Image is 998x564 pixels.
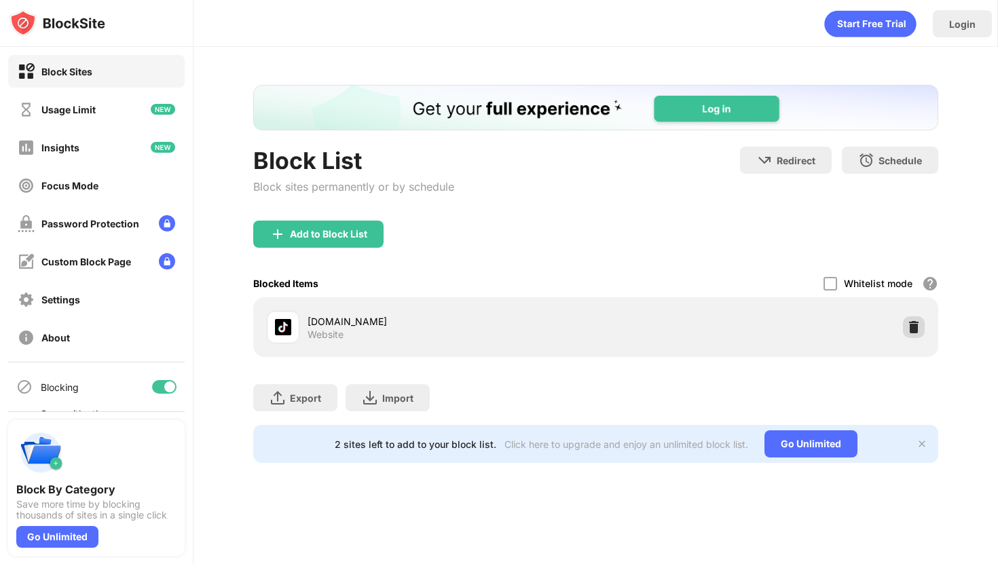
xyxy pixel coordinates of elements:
[253,180,454,193] div: Block sites permanently or by schedule
[41,180,98,191] div: Focus Mode
[382,392,413,404] div: Import
[41,256,131,267] div: Custom Block Page
[504,438,748,450] div: Click here to upgrade and enjoy an unlimited block list.
[16,526,98,548] div: Go Unlimited
[16,428,65,477] img: push-categories.svg
[18,63,35,80] img: block-on.svg
[290,229,367,240] div: Add to Block List
[41,408,111,431] div: Sync with other devices
[308,314,595,328] div: [DOMAIN_NAME]
[16,483,177,496] div: Block By Category
[18,139,35,156] img: insights-off.svg
[151,104,175,115] img: new-icon.svg
[275,319,291,335] img: favicons
[949,18,976,30] div: Login
[41,218,139,229] div: Password Protection
[253,278,318,289] div: Blocked Items
[253,85,938,130] iframe: Banner
[844,278,912,289] div: Whitelist mode
[16,379,33,395] img: blocking-icon.svg
[308,328,344,341] div: Website
[41,66,92,77] div: Block Sites
[18,215,35,232] img: password-protection-off.svg
[18,101,35,118] img: time-usage-off.svg
[41,381,79,393] div: Blocking
[16,499,177,521] div: Save more time by blocking thousands of sites in a single click
[159,253,175,269] img: lock-menu.svg
[18,253,35,270] img: customize-block-page-off.svg
[41,104,96,115] div: Usage Limit
[159,215,175,231] img: lock-menu.svg
[253,147,454,174] div: Block List
[879,155,922,166] div: Schedule
[824,10,917,37] div: animation
[18,329,35,346] img: about-off.svg
[777,155,815,166] div: Redirect
[18,177,35,194] img: focus-off.svg
[290,392,321,404] div: Export
[764,430,857,457] div: Go Unlimited
[41,294,80,305] div: Settings
[335,438,496,450] div: 2 sites left to add to your block list.
[917,438,927,449] img: x-button.svg
[41,142,79,153] div: Insights
[10,10,105,37] img: logo-blocksite.svg
[18,291,35,308] img: settings-off.svg
[41,332,70,343] div: About
[151,142,175,153] img: new-icon.svg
